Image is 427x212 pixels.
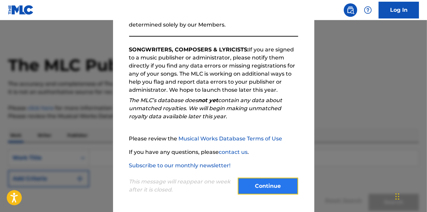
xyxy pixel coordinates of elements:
button: Continue [238,178,298,195]
a: contact us [219,149,248,155]
p: Please review the [129,135,298,143]
p: If you have any questions, please . [129,148,298,156]
img: search [346,6,355,14]
a: Public Search [344,3,357,17]
div: Drag [395,186,399,207]
img: help [364,6,372,14]
p: This message will reappear one week after it is closed. [129,178,234,194]
iframe: Chat Widget [393,180,427,212]
img: MLC Logo [8,5,34,15]
div: Help [361,3,375,17]
strong: not yet [198,97,218,103]
a: Log In [379,2,419,18]
p: If you are signed to a music publisher or administrator, please notify them directly if you find ... [129,46,298,94]
p: The accuracy and completeness of The MLC’s data is determined solely by our Members. [129,13,298,29]
strong: SONGWRITERS, COMPOSERS & LYRICISTS: [129,46,249,53]
a: Subscribe to our monthly newsletter! [129,162,231,169]
em: The MLC’s database does contain any data about unmatched royalties. We will begin making unmatche... [129,97,282,120]
a: Musical Works Database Terms of Use [179,135,282,142]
